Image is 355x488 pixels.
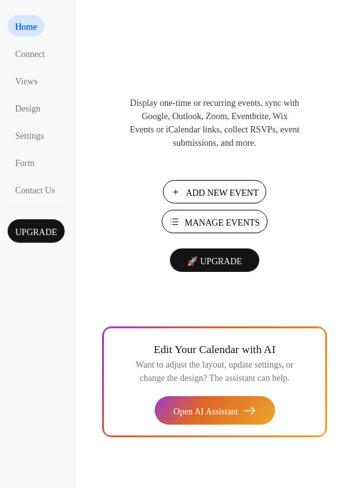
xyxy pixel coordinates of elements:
button: Manage Events [162,210,268,233]
a: Settings [8,124,51,145]
span: Edit Your Calendar with AI [154,340,276,358]
span: Home [15,20,37,34]
a: Contact Us [8,179,63,200]
a: Design [8,97,48,118]
span: Design [15,102,41,115]
a: Views [8,70,45,91]
button: Open AI Assistant [155,396,275,425]
button: 🚀 Upgrade [170,248,259,272]
a: Connect [8,42,53,63]
span: Open AI Assistant [174,405,238,418]
span: Want to adjust the layout, update settings, or change the design? The assistant can help. [136,360,294,383]
span: Manage Events [184,216,260,229]
span: Contact Us [15,184,55,197]
span: Add New Event [186,186,259,200]
button: Add New Event [163,180,266,203]
span: Form [15,157,34,170]
span: Views [15,75,37,88]
span: Display one-time or recurring events, sync with Google, Outlook, Zoom, Eventbrite, Wix Events or ... [129,96,300,150]
span: Connect [15,48,45,61]
span: 🚀 Upgrade [177,257,252,266]
span: Upgrade [15,226,57,239]
a: Home [8,15,44,36]
a: Form [8,151,42,172]
span: Settings [15,129,44,143]
button: Upgrade [8,219,65,243]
